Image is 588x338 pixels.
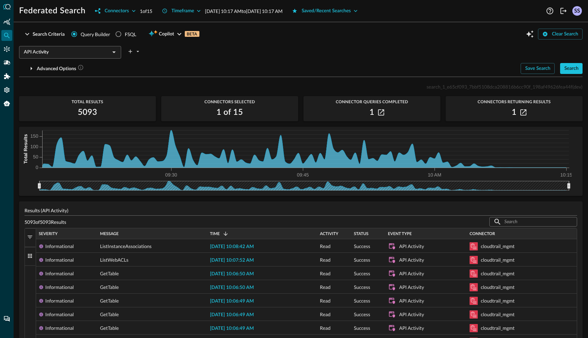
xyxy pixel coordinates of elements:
[100,267,119,280] span: GetTable
[297,172,309,178] tspan: 09:45
[399,308,424,321] div: API Activity
[399,240,424,253] div: API Activity
[1,57,12,68] div: Pipelines
[446,99,583,104] span: Connectors Returning Results
[161,99,298,104] span: Connectors Selected
[572,84,583,90] span: (dev)
[171,7,194,15] div: Timeframe
[125,31,136,38] div: FSQL
[144,29,203,40] button: CopilotBETA
[45,240,74,253] div: Informational
[37,64,84,73] div: Advanced Options
[100,253,128,267] span: ListWebACLs
[552,30,578,39] div: Clear Search
[304,99,440,104] span: Connector Queries Completed
[572,6,582,16] div: SS
[216,107,243,118] h2: 1 of 15
[544,5,555,16] button: Help
[558,5,569,16] button: Logout
[354,267,370,280] span: Success
[354,321,370,335] span: Success
[320,267,330,280] span: Read
[24,207,577,214] p: Results (API Activity)
[81,31,110,38] span: Query Builder
[470,283,478,291] svg: Amazon Security Lake
[100,240,151,253] span: ListInstanceAssociations
[104,7,129,15] div: Connectors
[19,29,69,40] button: Search Criteria
[21,48,108,57] input: Select an Event Type
[470,270,478,278] svg: Amazon Security Lake
[100,280,119,294] span: GetTable
[354,253,370,267] span: Success
[320,280,330,294] span: Read
[100,308,119,321] span: GetTable
[100,231,119,236] span: Message
[45,267,74,280] div: Informational
[320,294,330,308] span: Read
[2,71,13,82] div: Addons
[1,84,12,95] div: Settings
[33,30,65,39] div: Search Criteria
[39,231,58,236] span: Severity
[24,218,66,226] p: 5093 of 5093 Results
[78,107,97,118] h2: 5093
[158,5,205,16] button: Timeframe
[33,154,38,159] tspan: 50
[427,84,572,90] span: search_1_e65cf093_7bbf5108dca208816b6cc90f_198af49626fea44f
[354,280,370,294] span: Success
[470,256,478,264] svg: Amazon Security Lake
[205,7,282,15] p: [DATE] 10:17 AM to [DATE] 10:17 AM
[399,294,424,308] div: API Activity
[23,134,28,164] tspan: Total Results
[1,44,12,55] div: Connectors
[210,231,220,236] span: Time
[481,280,514,294] div: cloudtrail_mgmt
[19,63,88,74] button: Advanced Options
[100,294,119,308] span: GetTable
[470,310,478,319] svg: Amazon Security Lake
[45,280,74,294] div: Informational
[1,313,12,324] div: Chat
[36,165,38,170] tspan: 0
[481,321,514,335] div: cloudtrail_mgmt
[100,321,119,335] span: GetTable
[140,7,152,15] p: 1 of 15
[354,231,369,236] span: Status
[388,231,412,236] span: Event Type
[399,267,424,280] div: API Activity
[159,30,174,39] span: Copilot
[470,324,478,332] svg: Amazon Security Lake
[560,63,583,74] button: Search
[354,308,370,321] span: Success
[399,253,424,267] div: API Activity
[19,5,85,16] h1: Federated Search
[210,299,254,304] span: [DATE] 10:06:49 AM
[320,240,330,253] span: Read
[45,253,74,267] div: Informational
[1,30,12,41] div: Federated Search
[399,321,424,335] div: API Activity
[210,326,254,331] span: [DATE] 10:06:49 AM
[320,231,338,236] span: Activity
[45,308,74,321] div: Informational
[524,29,535,40] button: Open Query Copilot
[560,172,572,178] tspan: 10:15
[45,294,74,308] div: Informational
[320,321,330,335] span: Read
[370,107,374,118] h2: 1
[185,31,199,37] p: BETA
[512,107,517,118] h2: 1
[210,312,254,317] span: [DATE] 10:06:49 AM
[354,240,370,253] span: Success
[1,98,12,109] div: Query Agent
[30,144,38,149] tspan: 100
[210,285,254,290] span: [DATE] 10:06:50 AM
[481,294,514,308] div: cloudtrail_mgmt
[504,215,561,228] input: Search
[320,308,330,321] span: Read
[481,267,514,280] div: cloudtrail_mgmt
[481,240,514,253] div: cloudtrail_mgmt
[19,99,156,104] span: Total Results
[428,172,441,178] tspan: 10 AM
